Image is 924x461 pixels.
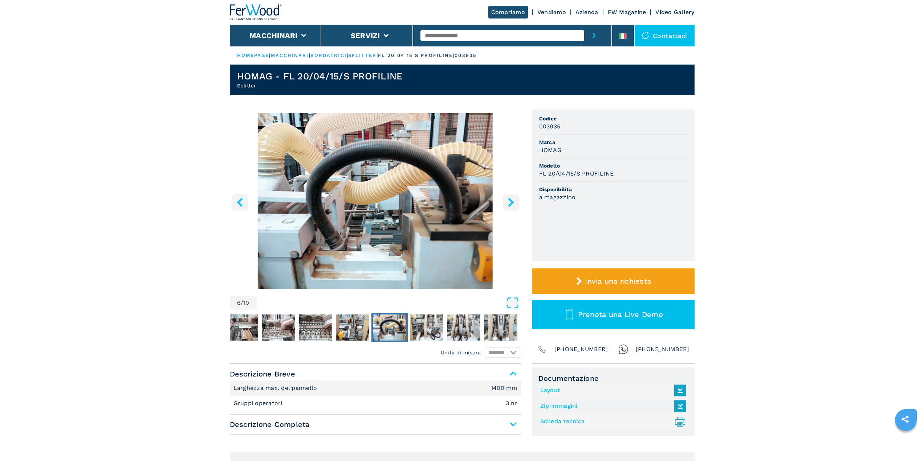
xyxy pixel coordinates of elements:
img: 975d92cb790fc1b03275c6659b11f541 [336,314,369,341]
a: Vendiamo [537,9,566,16]
button: Go to Slide 6 [371,313,408,342]
a: Layout [540,384,683,396]
button: Go to Slide 2 [223,313,260,342]
h3: a magazzino [539,193,576,201]
img: 6480b5b4fe60089e815780521b591ff7 [484,314,517,341]
span: Codice [539,115,687,122]
button: Go to Slide 7 [408,313,445,342]
h1: HOMAG - FL 20/04/15/S PROFILINE [237,70,403,82]
a: sharethis [896,410,914,428]
em: 3 nr [506,400,517,406]
span: [PHONE_NUMBER] [554,344,608,354]
span: Modello [539,162,687,169]
span: [PHONE_NUMBER] [636,344,689,354]
img: Splitter HOMAG FL 20/04/15/S PROFILINE [230,113,521,289]
img: Contattaci [642,32,649,39]
span: Invia una richiesta [585,277,651,285]
a: bordatrici [310,53,347,58]
button: right-button [503,194,519,210]
span: / [241,300,243,306]
span: Marca [539,139,687,146]
em: 1400 mm [491,385,517,391]
img: c34380107f114638f1f62b595b25d02d [262,314,295,341]
a: macchinari [271,53,309,58]
span: Descrizione Completa [230,418,521,431]
div: Descrizione Breve [230,380,521,411]
img: 6f1cd3bd24461380c5e643dfcbc3cdf9 [410,314,443,341]
p: Larghezza max. del pannello [233,384,319,392]
img: Ferwood [230,4,282,20]
a: Compriamo [488,6,528,18]
iframe: Chat [893,428,919,456]
h3: FL 20/04/15/S PROFILINE [539,169,614,178]
button: Prenota una Live Demo [532,300,695,329]
button: Go to Slide 9 [483,313,519,342]
button: Go to Slide 3 [260,313,297,342]
button: Macchinari [249,31,298,40]
span: | [347,53,348,58]
img: 59b8fb59696a4a6a63a0ac62208ebc15 [447,314,480,341]
div: Contattaci [635,25,695,46]
button: left-button [232,194,248,210]
button: Go to Slide 8 [445,313,482,342]
img: Whatsapp [618,344,628,354]
a: Video Gallery [655,9,694,16]
h2: Splitter [237,82,403,89]
img: 1287143f8511f9a74904f7c7bda7a719 [373,314,406,341]
button: Go to Slide 4 [297,313,334,342]
button: Servizi [351,31,380,40]
span: | [309,53,310,58]
p: 003935 [455,52,477,59]
a: HOMEPAGE [237,53,269,58]
p: Gruppi operatori [233,399,284,407]
span: 10 [243,300,249,306]
button: Open Fullscreen [259,296,519,309]
span: | [376,53,378,58]
nav: Thumbnail Navigation [186,313,477,342]
a: Zip Immagini [540,400,683,412]
div: Go to Slide 6 [230,113,521,289]
span: Descrizione Breve [230,367,521,380]
img: 1cc9396a00ade4561978e1d68950d23b [225,314,258,341]
img: 0b493cb91675413bfd7107275559fd81 [299,314,332,341]
a: Scheda tecnica [540,416,683,428]
img: Phone [537,344,547,354]
a: splitter [348,53,376,58]
h3: 003935 [539,122,561,131]
span: Documentazione [538,374,688,383]
p: fl 20 04 15 s profiline | [378,52,455,59]
span: Disponibilità [539,186,687,193]
button: Go to Slide 5 [334,313,371,342]
button: submit-button [584,25,604,46]
a: FW Magazine [608,9,646,16]
button: Go to Slide 10 [520,313,556,342]
span: 6 [237,300,241,306]
a: Azienda [575,9,598,16]
em: Unità di misura [441,349,481,356]
span: | [269,53,270,58]
span: Prenota una Live Demo [578,310,663,319]
h3: HOMAG [539,146,562,154]
button: Invia una richiesta [532,268,695,294]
